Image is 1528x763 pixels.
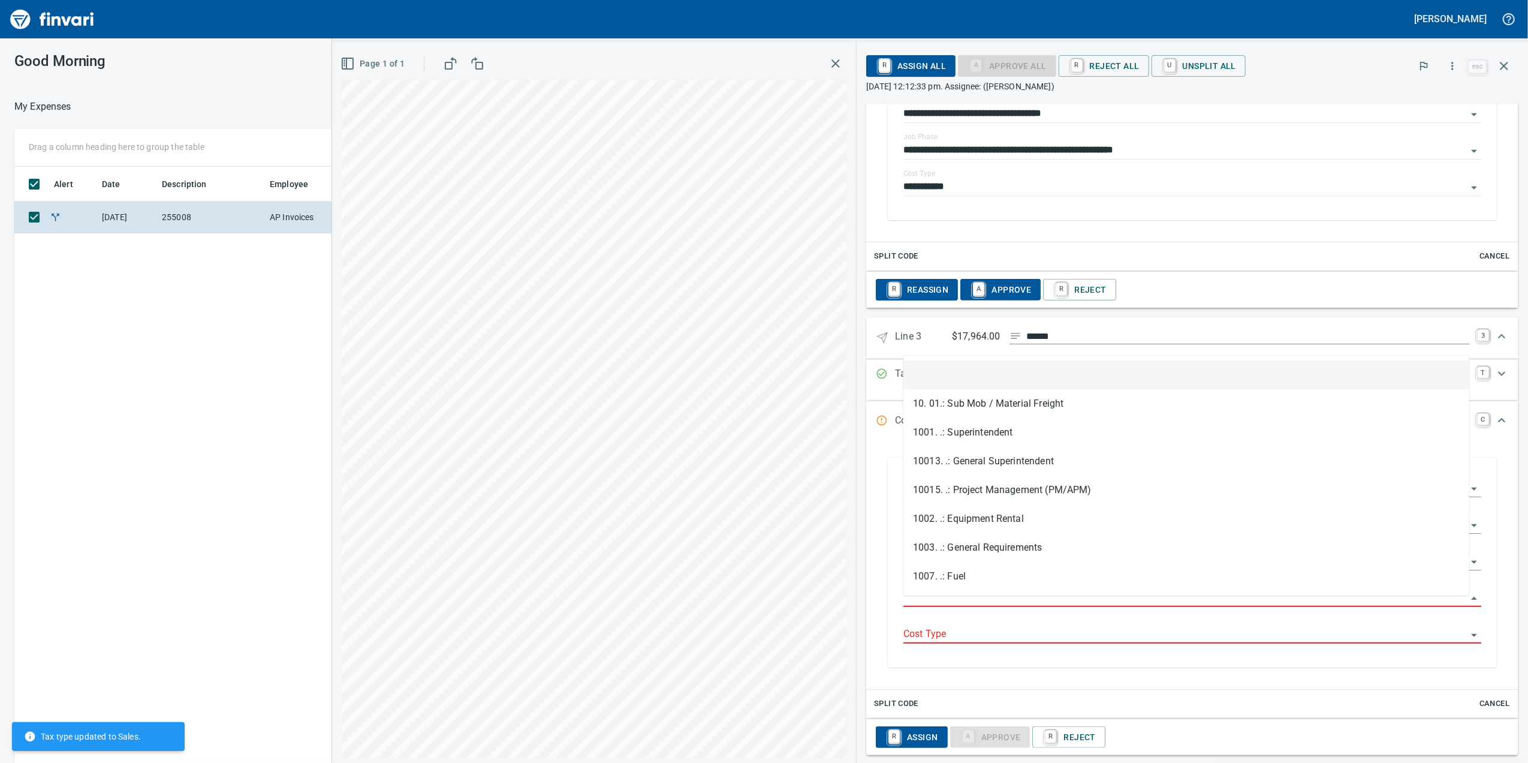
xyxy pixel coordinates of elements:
label: Job [903,97,916,104]
button: Open [1466,554,1482,570]
li: 10013. .: General Superintendent [903,447,1469,476]
span: Assign [885,727,938,747]
span: Date [102,177,136,191]
a: R [1071,59,1083,72]
span: Close invoice [1466,52,1518,80]
button: RReject [1032,726,1105,748]
button: Open [1466,627,1482,644]
button: Split Code [871,247,921,266]
button: Open [1466,480,1482,497]
button: RAssign [876,726,947,748]
div: Expand [866,441,1518,718]
button: RAssign All [866,55,956,77]
button: Open [1466,179,1482,196]
span: Split Code [874,250,918,263]
div: Job Phase required [950,731,1030,741]
span: Employee [270,177,308,191]
p: [DATE] 12:12:33 pm. Assignee: ([PERSON_NAME]) [866,80,1518,92]
nav: breadcrumb [14,100,71,114]
li: 1010. .: Material Tax [903,591,1469,620]
button: Page 1 of 1 [338,53,409,75]
span: Split transaction [49,213,62,221]
button: Open [1466,517,1482,534]
span: Tax type updated to Sales. [24,731,141,743]
div: Job Phase required [958,60,1056,70]
span: Alert [54,177,73,191]
button: [PERSON_NAME] [1412,10,1490,28]
button: Flag [1411,53,1437,79]
span: Split Code [874,697,918,711]
li: 1007. .: Fuel [903,562,1469,591]
p: My Expenses [14,100,71,114]
button: AApprove [960,279,1041,301]
button: Close [1466,590,1482,607]
button: Cancel [1475,695,1514,713]
span: Unsplit All [1161,56,1236,76]
li: 1001. .: Superintendent [903,418,1469,447]
li: 1003. .: General Requirements [903,533,1469,562]
span: Reject All [1068,56,1140,76]
button: More [1439,53,1466,79]
span: Reject [1042,727,1095,747]
label: Cost Type [903,170,936,178]
button: RReassign [876,279,958,301]
p: Drag a column heading here to group the table [29,141,204,153]
a: A [973,283,984,296]
span: Employee [270,177,324,191]
td: AP Invoices [265,202,355,233]
a: R [1045,730,1056,743]
button: Cancel [1475,247,1514,266]
div: Expand [866,719,1518,755]
span: Reject [1053,280,1106,300]
div: Expand [866,401,1518,441]
button: RReject All [1059,55,1149,77]
button: UUnsplit All [1152,55,1246,77]
p: Tax [895,367,952,393]
div: Expand [866,272,1518,308]
a: esc [1469,60,1487,73]
span: Description [162,177,207,191]
span: Date [102,177,120,191]
span: Reassign [885,280,948,300]
span: Assign All [876,56,946,76]
a: C [1477,413,1489,425]
span: Alert [54,177,89,191]
p: Line 3 [895,329,952,347]
button: Open [1466,106,1482,123]
p: Code [895,413,952,429]
span: Approve [970,280,1031,300]
li: 10. 01.: Sub Mob / Material Freight [903,389,1469,418]
li: 10015. .: Project Management (PM/APM) [903,476,1469,504]
a: R [879,59,890,72]
label: Job Phase [903,134,938,141]
button: Open [1466,143,1482,160]
h5: [PERSON_NAME] [1415,13,1487,25]
a: T [1477,367,1489,379]
a: R [888,730,900,743]
button: Split Code [871,695,921,713]
div: Expand [866,359,1518,400]
span: Cancel [1478,697,1511,711]
li: 1002. .: Equipment Rental [903,504,1469,533]
a: R [888,283,900,296]
span: Description [162,177,222,191]
span: Page 1 of 1 [343,56,405,71]
a: 3 [1477,329,1489,341]
button: RReject [1043,279,1116,301]
div: Expand [866,317,1518,359]
a: R [1056,283,1067,296]
h3: Good Morning [14,53,395,70]
td: [DATE] [97,202,157,233]
td: 255008 [157,202,265,233]
img: Finvari [7,5,97,34]
span: Cancel [1478,250,1511,263]
a: U [1164,59,1176,72]
p: $17,964.00 [952,329,1000,344]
